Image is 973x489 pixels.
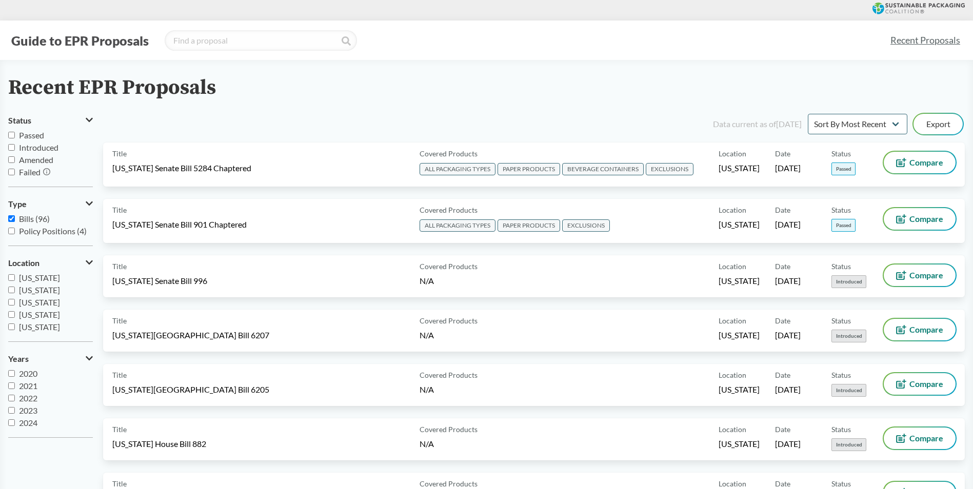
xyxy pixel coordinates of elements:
[420,424,478,435] span: Covered Products
[775,424,790,435] span: Date
[420,163,495,175] span: ALL PACKAGING TYPES
[719,261,746,272] span: Location
[909,215,943,223] span: Compare
[775,315,790,326] span: Date
[112,205,127,215] span: Title
[831,219,856,232] span: Passed
[498,219,560,232] span: PAPER PRODUCTS
[719,478,746,489] span: Location
[909,380,943,388] span: Compare
[562,163,644,175] span: BEVERAGE CONTAINERS
[420,261,478,272] span: Covered Products
[19,418,37,427] span: 2024
[8,169,15,175] input: Failed
[775,438,801,450] span: [DATE]
[19,142,58,152] span: Introduced
[775,148,790,159] span: Date
[775,219,801,230] span: [DATE]
[719,424,746,435] span: Location
[914,114,963,134] button: Export
[19,322,60,332] span: [US_STATE]
[775,330,801,341] span: [DATE]
[8,32,152,49] button: Guide to EPR Proposals
[8,195,93,213] button: Type
[8,287,15,293] input: [US_STATE]
[8,215,15,222] input: Bills (96)
[884,208,956,230] button: Compare
[8,299,15,305] input: [US_STATE]
[8,199,27,209] span: Type
[719,370,746,380] span: Location
[884,319,956,340] button: Compare
[112,162,251,174] span: [US_STATE] Senate Bill 5284 Chaptered
[420,370,478,380] span: Covered Products
[8,156,15,163] input: Amended
[884,152,956,173] button: Compare
[112,261,127,272] span: Title
[420,148,478,159] span: Covered Products
[719,162,760,174] span: [US_STATE]
[719,148,746,159] span: Location
[909,271,943,279] span: Compare
[19,297,60,307] span: [US_STATE]
[420,478,478,489] span: Covered Products
[719,330,760,341] span: [US_STATE]
[884,264,956,286] button: Compare
[831,205,851,215] span: Status
[19,226,87,236] span: Policy Positions (4)
[112,315,127,326] span: Title
[831,261,851,272] span: Status
[886,29,965,52] a: Recent Proposals
[8,76,216,99] h2: Recent EPR Proposals
[831,162,856,175] span: Passed
[112,370,127,380] span: Title
[909,325,943,334] span: Compare
[8,382,15,389] input: 2021
[775,162,801,174] span: [DATE]
[8,323,15,330] input: [US_STATE]
[562,219,610,232] span: EXCLUSIONS
[498,163,560,175] span: PAPER PRODUCTS
[112,330,269,341] span: [US_STATE][GEOGRAPHIC_DATA] Bill 6207
[831,438,866,451] span: Introduced
[112,384,269,395] span: [US_STATE][GEOGRAPHIC_DATA] Bill 6205
[831,384,866,397] span: Introduced
[8,144,15,151] input: Introduced
[719,219,760,230] span: [US_STATE]
[19,369,37,378] span: 2020
[8,354,29,363] span: Years
[112,148,127,159] span: Title
[420,315,478,326] span: Covered Products
[19,167,41,177] span: Failed
[775,205,790,215] span: Date
[19,393,37,403] span: 2022
[8,254,93,272] button: Location
[8,274,15,281] input: [US_STATE]
[646,163,693,175] span: EXCLUSIONS
[8,407,15,414] input: 2023
[884,373,956,395] button: Compare
[19,214,50,223] span: Bills (96)
[719,438,760,450] span: [US_STATE]
[8,370,15,377] input: 2020
[8,132,15,138] input: Passed
[420,219,495,232] span: ALL PACKAGING TYPES
[909,434,943,442] span: Compare
[831,424,851,435] span: Status
[19,310,60,319] span: [US_STATE]
[719,275,760,287] span: [US_STATE]
[19,155,53,165] span: Amended
[884,427,956,449] button: Compare
[8,311,15,318] input: [US_STATE]
[719,205,746,215] span: Location
[19,405,37,415] span: 2023
[165,30,357,51] input: Find a proposal
[420,276,434,286] span: N/A
[420,205,478,215] span: Covered Products
[112,478,127,489] span: Title
[8,395,15,401] input: 2022
[112,275,207,287] span: [US_STATE] Senate Bill 996
[775,275,801,287] span: [DATE]
[775,478,790,489] span: Date
[831,275,866,288] span: Introduced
